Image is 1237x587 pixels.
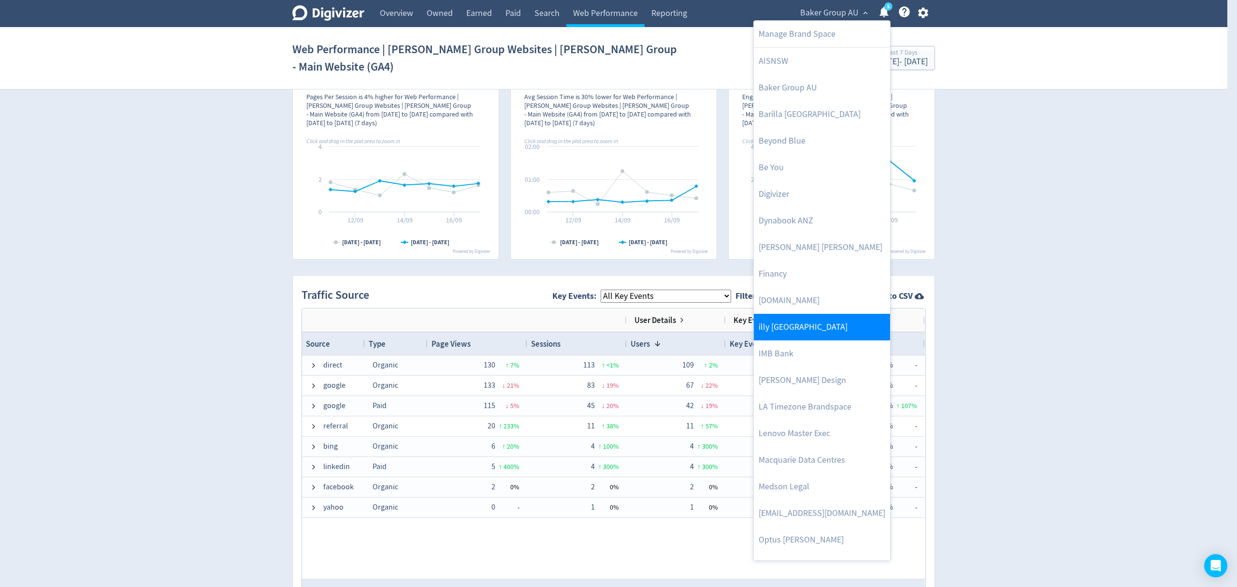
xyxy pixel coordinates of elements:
a: Dynabook ANZ [754,207,890,234]
a: Lenovo Master Exec [754,420,890,447]
a: illy [GEOGRAPHIC_DATA] [754,314,890,340]
a: Macquarie Data Centres [754,447,890,473]
a: Barilla [GEOGRAPHIC_DATA] [754,101,890,128]
a: Manage Brand Space [754,21,890,47]
a: AISNSW [754,48,890,74]
a: [DOMAIN_NAME] [754,287,890,314]
a: Beyond Blue [754,128,890,154]
a: IMB Bank [754,340,890,367]
a: Financy [754,261,890,287]
a: Baker Group AU [754,74,890,101]
a: [PERSON_NAME] Design [754,367,890,394]
a: Optus [PERSON_NAME] [754,553,890,580]
a: [PERSON_NAME] [PERSON_NAME] [754,234,890,261]
a: Optus [PERSON_NAME] [754,527,890,553]
a: Digivizer [754,181,890,207]
div: Open Intercom Messenger [1204,554,1227,577]
a: [EMAIL_ADDRESS][DOMAIN_NAME] [754,500,890,527]
a: Be You [754,154,890,181]
a: Medson Legal [754,473,890,500]
a: LA Timezone Brandspace [754,394,890,420]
